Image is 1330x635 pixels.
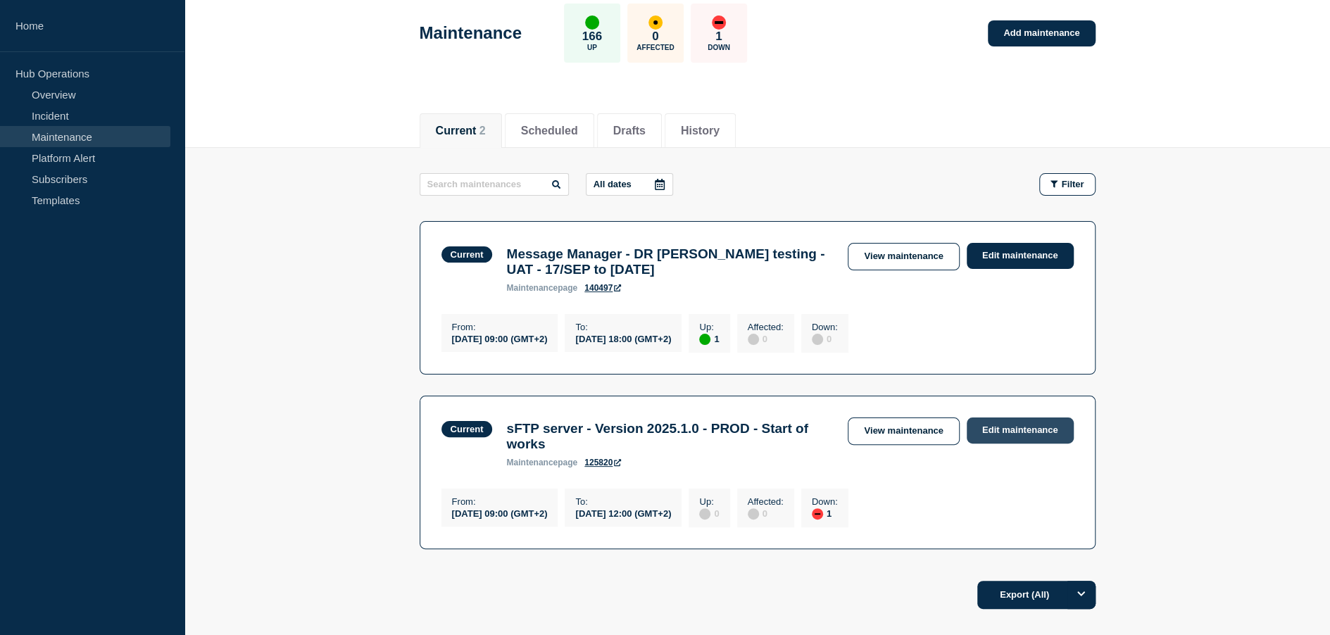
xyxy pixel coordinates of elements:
[613,125,646,137] button: Drafts
[452,507,548,519] div: [DATE] 09:00 (GMT+2)
[712,15,726,30] div: down
[586,173,673,196] button: All dates
[451,249,484,260] div: Current
[681,125,720,137] button: History
[848,243,959,270] a: View maintenance
[1067,581,1096,609] button: Options
[1062,179,1084,189] span: Filter
[506,283,558,293] span: maintenance
[848,417,959,445] a: View maintenance
[584,283,621,293] a: 140497
[506,458,577,467] p: page
[699,496,719,507] p: Up :
[748,332,784,345] div: 0
[699,508,710,520] div: disabled
[748,496,784,507] p: Affected :
[699,322,719,332] p: Up :
[594,179,632,189] p: All dates
[575,322,671,332] p: To :
[812,507,838,520] div: 1
[988,20,1095,46] a: Add maintenance
[699,332,719,345] div: 1
[479,125,486,137] span: 2
[521,125,578,137] button: Scheduled
[452,496,548,507] p: From :
[1039,173,1096,196] button: Filter
[648,15,663,30] div: affected
[748,334,759,345] div: disabled
[452,322,548,332] p: From :
[977,581,1096,609] button: Export (All)
[748,508,759,520] div: disabled
[812,334,823,345] div: disabled
[452,332,548,344] div: [DATE] 09:00 (GMT+2)
[748,507,784,520] div: 0
[575,507,671,519] div: [DATE] 12:00 (GMT+2)
[585,15,599,30] div: up
[506,283,577,293] p: page
[652,30,658,44] p: 0
[506,246,834,277] h3: Message Manager - DR [PERSON_NAME] testing - UAT - 17/SEP to [DATE]
[699,507,719,520] div: 0
[420,173,569,196] input: Search maintenances
[748,322,784,332] p: Affected :
[575,496,671,507] p: To :
[451,424,484,434] div: Current
[636,44,674,51] p: Affected
[812,322,838,332] p: Down :
[967,243,1074,269] a: Edit maintenance
[506,458,558,467] span: maintenance
[587,44,597,51] p: Up
[812,508,823,520] div: down
[436,125,486,137] button: Current 2
[582,30,602,44] p: 166
[584,458,621,467] a: 125820
[575,332,671,344] div: [DATE] 18:00 (GMT+2)
[967,417,1074,444] a: Edit maintenance
[812,496,838,507] p: Down :
[699,334,710,345] div: up
[715,30,722,44] p: 1
[506,421,834,452] h3: sFTP server - Version 2025.1.0 - PROD - Start of works
[812,332,838,345] div: 0
[420,23,522,43] h1: Maintenance
[708,44,730,51] p: Down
